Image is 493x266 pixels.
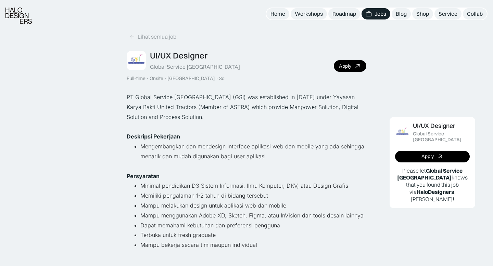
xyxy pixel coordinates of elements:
a: Collab [463,8,487,19]
div: Global Service [GEOGRAPHIC_DATA] [413,131,470,143]
a: Home [266,8,289,19]
a: Apply [395,151,470,162]
b: HaloDesigners [417,188,454,195]
div: · [164,76,167,81]
div: Service [439,10,457,17]
a: Blog [392,8,411,19]
a: Roadmap [328,8,360,19]
div: Blog [396,10,407,17]
strong: Persyaratan [127,173,160,179]
img: Job Image [127,51,146,70]
div: · [146,76,149,81]
div: Workshops [295,10,323,17]
a: Shop [412,8,433,19]
div: Roadmap [332,10,356,17]
li: Mampu melakukan design untuk aplikasi web dan mobile [140,201,366,211]
div: Shop [416,10,429,17]
a: Jobs [362,8,390,19]
li: Memiliki pengalaman 1-2 tahun di bidang tersebut [140,191,366,201]
a: Service [434,8,462,19]
div: · [216,76,218,81]
b: Global Service [GEOGRAPHIC_DATA] [397,167,463,181]
div: Onsite [150,76,163,81]
p: ‍ [127,122,366,132]
li: Mengembangkan dan mendesign interface aplikasi web dan mobile yang ada sehingga menarik dan mudah... [140,142,366,161]
li: Mampu menggunakan Adobe XD, Sketch, Figma, atau InVision dan tools desain lainnya [140,211,366,221]
div: Apply [339,63,351,69]
a: Lihat semua job [127,31,179,42]
a: Workshops [291,8,327,19]
div: Jobs [375,10,386,17]
div: UI/UX Designer [150,51,207,61]
div: Collab [467,10,483,17]
li: Minimal pendidikan D3 Sistem Informasi, Ilmu Komputer, DKV, atau Design Grafis [140,181,366,191]
div: 3d [219,76,225,81]
p: ‍ [127,250,366,260]
div: Apply [421,154,434,159]
li: Mampu bekerja secara tim maupun individual [140,240,366,250]
div: Full-time [127,76,146,81]
p: ‍ [127,161,366,171]
img: Job Image [395,125,409,139]
a: Apply [334,60,366,72]
div: Home [270,10,285,17]
div: Lihat semua job [138,33,176,40]
div: UI/UX Designer [413,122,455,130]
li: Dapat memahami kebutuhan dan preferensi pengguna [140,221,366,230]
p: Please let knows that you found this job via , [PERSON_NAME]! [395,167,470,203]
p: PT Global Service [GEOGRAPHIC_DATA] (GSI) was established in [DATE] under Yayasan Karya Bakti Uni... [127,92,366,122]
div: Global Service [GEOGRAPHIC_DATA] [150,63,240,70]
li: Terbuka untuk fresh graduate [140,230,366,240]
div: [GEOGRAPHIC_DATA] [167,76,215,81]
strong: Deskripsi Pekerjaan [127,133,180,140]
